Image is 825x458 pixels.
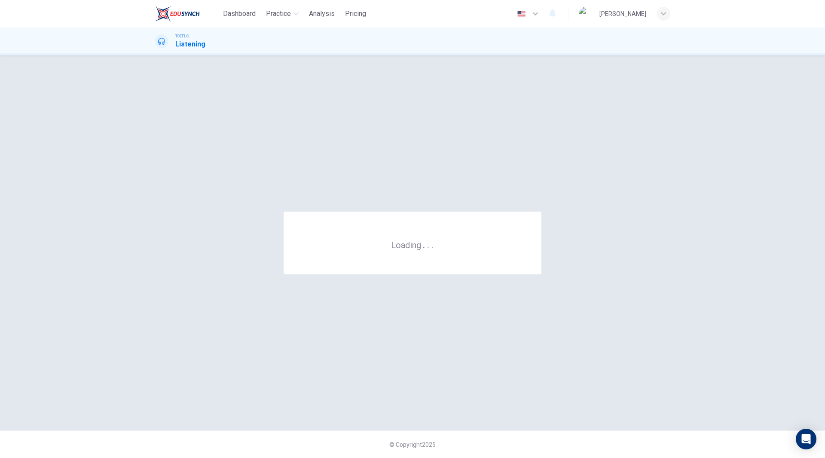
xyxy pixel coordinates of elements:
[516,11,527,17] img: en
[266,9,291,19] span: Practice
[220,6,259,22] button: Dashboard
[579,7,593,21] img: Profile picture
[263,6,302,22] button: Practice
[796,429,816,449] div: Open Intercom Messenger
[309,9,335,19] span: Analysis
[345,9,366,19] span: Pricing
[175,33,189,39] span: TOEFL®
[391,239,434,250] h6: Loading
[431,237,434,251] h6: .
[599,9,646,19] div: [PERSON_NAME]
[175,39,205,49] h1: Listening
[306,6,338,22] button: Analysis
[155,5,200,22] img: EduSynch logo
[155,5,220,22] a: EduSynch logo
[427,237,430,251] h6: .
[422,237,425,251] h6: .
[389,441,436,448] span: © Copyright 2025
[342,6,370,22] button: Pricing
[223,9,256,19] span: Dashboard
